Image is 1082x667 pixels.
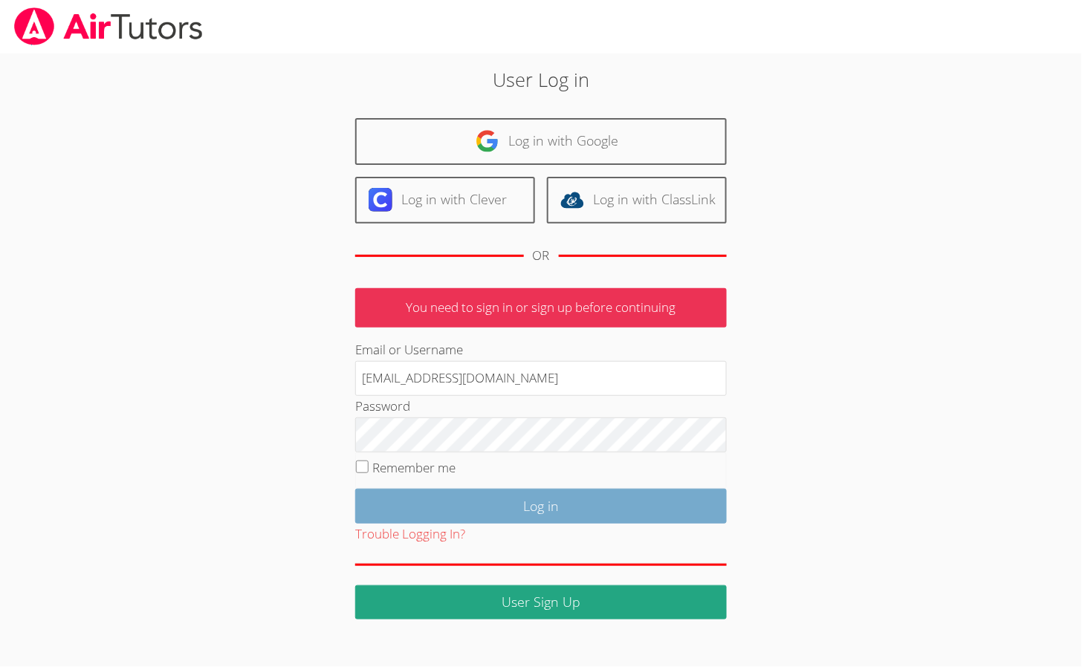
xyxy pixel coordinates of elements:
[355,288,727,328] p: You need to sign in or sign up before continuing
[13,7,204,45] img: airtutors_banner-c4298cdbf04f3fff15de1276eac7730deb9818008684d7c2e4769d2f7ddbe033.png
[355,585,727,620] a: User Sign Up
[372,459,456,476] label: Remember me
[355,397,410,414] label: Password
[355,177,535,224] a: Log in with Clever
[547,177,727,224] a: Log in with ClassLink
[560,188,584,212] img: classlink-logo-d6bb404cc1216ec64c9a2012d9dc4662098be43eaf13dc465df04b49fa7ab582.svg
[369,188,392,212] img: clever-logo-6eab21bc6e7a338710f1a6ff85c0baf02591cd810cc4098c63d3a4b26e2feb20.svg
[355,489,727,524] input: Log in
[355,118,727,165] a: Log in with Google
[355,341,463,358] label: Email or Username
[533,245,550,267] div: OR
[355,524,465,545] button: Trouble Logging In?
[249,65,833,94] h2: User Log in
[476,129,499,153] img: google-logo-50288ca7cdecda66e5e0955fdab243c47b7ad437acaf1139b6f446037453330a.svg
